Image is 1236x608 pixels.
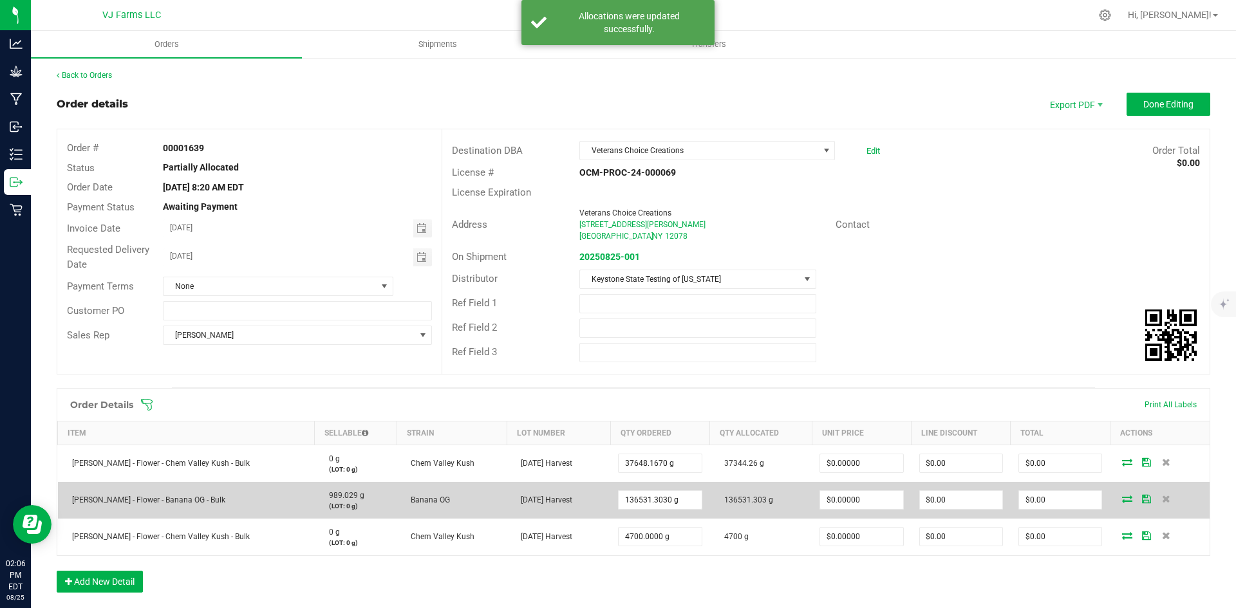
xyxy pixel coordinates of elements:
[1177,158,1200,168] strong: $0.00
[579,167,676,178] strong: OCM-PROC-24-000069
[1145,309,1197,361] img: Scan me!
[514,495,572,504] span: [DATE] Harvest
[323,491,364,500] span: 989.029 g
[397,421,507,445] th: Strain
[1156,458,1175,466] span: Delete Order Detail
[323,454,340,463] span: 0 g
[1019,528,1101,546] input: 0
[1036,93,1114,116] li: Export PDF
[1137,495,1156,502] span: Save Order Detail
[10,65,23,78] inline-svg: Grow
[710,421,812,445] th: Qty Allocated
[836,219,870,230] span: Contact
[812,421,911,445] th: Unit Price
[820,528,903,546] input: 0
[579,232,653,241] span: [GEOGRAPHIC_DATA]
[1137,458,1156,466] span: Save Order Detail
[13,505,51,544] iframe: Resource center
[452,346,497,358] span: Ref Field 3
[579,252,640,262] a: 20250825-001
[554,10,705,35] div: Allocations were updated successfully.
[580,142,818,160] span: Veterans Choice Creations
[619,528,701,546] input: 0
[302,31,573,58] a: Shipments
[70,400,133,410] h1: Order Details
[651,232,652,241] span: ,
[323,538,389,548] p: (LOT: 0 g)
[580,270,799,288] span: Keystone State Testing of [US_STATE]
[10,120,23,133] inline-svg: Inbound
[1137,531,1156,539] span: Save Order Detail
[67,201,135,213] span: Payment Status
[67,329,109,341] span: Sales Rep
[164,326,415,344] span: [PERSON_NAME]
[579,208,671,217] span: Veterans Choice Creations
[323,465,389,474] p: (LOT: 0 g)
[452,297,497,309] span: Ref Field 1
[820,454,903,472] input: 0
[57,571,143,593] button: Add New Detail
[67,281,134,292] span: Payment Terms
[31,31,302,58] a: Orders
[1110,421,1210,445] th: Actions
[164,277,377,295] span: None
[1152,145,1200,156] span: Order Total
[1097,9,1113,21] div: Manage settings
[1019,454,1101,472] input: 0
[610,421,709,445] th: Qty Ordered
[66,459,250,468] span: [PERSON_NAME] - Flower - Chem Valley Kush - Bulk
[665,232,688,241] span: 12078
[404,532,474,541] span: Chem Valley Kush
[1127,93,1210,116] button: Done Editing
[57,71,112,80] a: Back to Orders
[6,558,25,593] p: 02:06 PM EDT
[66,495,225,504] span: [PERSON_NAME] - Flower - Banana OG - Bulk
[579,220,706,229] span: [STREET_ADDRESS][PERSON_NAME]
[6,593,25,602] p: 08/25
[67,162,95,174] span: Status
[718,459,764,468] span: 37344.26 g
[10,148,23,161] inline-svg: Inventory
[413,219,432,237] span: Toggle calendar
[452,219,487,230] span: Address
[619,491,701,509] input: 0
[1156,495,1175,502] span: Delete Order Detail
[163,162,239,172] strong: Partially Allocated
[401,39,474,50] span: Shipments
[58,421,315,445] th: Item
[163,182,244,192] strong: [DATE] 8:20 AM EDT
[1019,491,1101,509] input: 0
[163,143,204,153] strong: 00001639
[67,181,113,193] span: Order Date
[413,248,432,266] span: Toggle calendar
[820,491,903,509] input: 0
[452,167,494,178] span: License #
[514,532,572,541] span: [DATE] Harvest
[66,532,250,541] span: [PERSON_NAME] - Flower - Chem Valley Kush - Bulk
[920,528,1002,546] input: 0
[514,459,572,468] span: [DATE] Harvest
[1011,421,1110,445] th: Total
[102,10,161,21] span: VJ Farms LLC
[507,421,610,445] th: Lot Number
[57,97,128,112] div: Order details
[1128,10,1212,20] span: Hi, [PERSON_NAME]!
[404,459,474,468] span: Chem Valley Kush
[323,528,340,537] span: 0 g
[10,203,23,216] inline-svg: Retail
[67,142,98,154] span: Order #
[1156,531,1175,539] span: Delete Order Detail
[912,421,1011,445] th: Line Discount
[10,176,23,189] inline-svg: Outbound
[452,273,498,284] span: Distributor
[10,37,23,50] inline-svg: Analytics
[1145,309,1197,361] qrcode: 00001639
[67,223,120,234] span: Invoice Date
[1143,99,1194,109] span: Done Editing
[452,187,531,198] span: License Expiration
[866,146,880,156] a: Edit
[920,491,1002,509] input: 0
[718,495,773,504] span: 136531.303 g
[452,145,523,156] span: Destination DBA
